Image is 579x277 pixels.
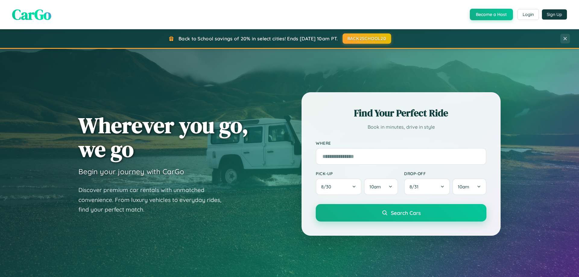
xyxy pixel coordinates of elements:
p: Discover premium car rentals with unmatched convenience. From luxury vehicles to everyday rides, ... [78,185,229,215]
span: Back to School savings of 20% in select cities! Ends [DATE] 10am PT. [179,36,338,42]
button: 10am [364,178,398,195]
span: CarGo [12,5,51,24]
button: Login [517,9,539,20]
button: 8/30 [316,178,362,195]
button: Sign Up [542,9,567,20]
label: Where [316,140,486,146]
span: 8 / 30 [321,184,334,190]
button: 10am [452,178,486,195]
span: 10am [458,184,469,190]
h3: Begin your journey with CarGo [78,167,184,176]
h1: Wherever you go, we go [78,113,248,161]
span: 10am [369,184,381,190]
label: Pick-up [316,171,398,176]
button: Search Cars [316,204,486,222]
label: Drop-off [404,171,486,176]
span: 8 / 31 [410,184,422,190]
h2: Find Your Perfect Ride [316,106,486,120]
button: 8/31 [404,178,450,195]
span: Search Cars [391,209,421,216]
button: BACK2SCHOOL20 [343,33,391,44]
p: Book in minutes, drive in style [316,123,486,131]
button: Become a Host [470,9,513,20]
